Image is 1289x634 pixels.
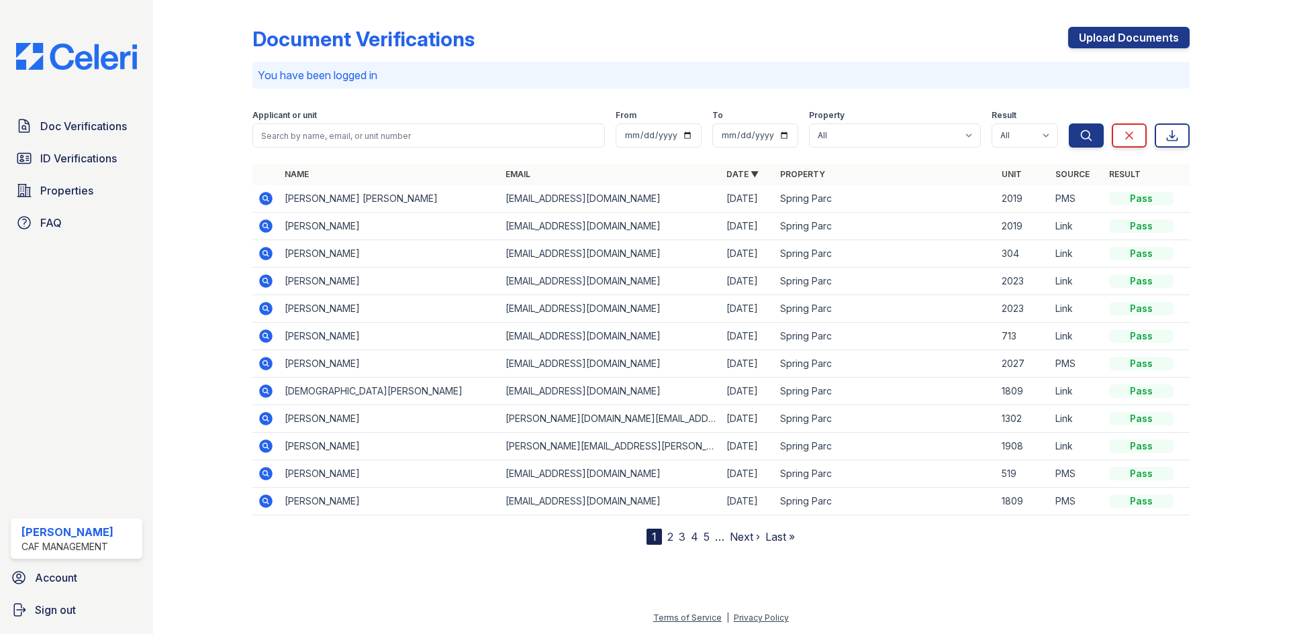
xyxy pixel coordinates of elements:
td: Spring Parc [775,268,996,295]
a: Email [506,169,530,179]
a: Upload Documents [1068,27,1190,48]
td: Spring Parc [775,240,996,268]
td: 304 [996,240,1050,268]
td: Spring Parc [775,323,996,350]
td: Link [1050,268,1104,295]
td: [EMAIL_ADDRESS][DOMAIN_NAME] [500,295,721,323]
td: [PERSON_NAME] [PERSON_NAME] [279,185,500,213]
td: [DEMOGRAPHIC_DATA][PERSON_NAME] [279,378,500,405]
td: PMS [1050,350,1104,378]
td: Link [1050,405,1104,433]
div: Pass [1109,384,1174,398]
td: 2023 [996,268,1050,295]
td: Link [1050,433,1104,460]
td: Spring Parc [775,460,996,488]
div: Pass [1109,439,1174,453]
a: Next › [730,530,760,543]
a: 3 [679,530,685,543]
a: Unit [1002,169,1022,179]
span: … [715,529,724,545]
div: [PERSON_NAME] [21,524,113,540]
td: 1908 [996,433,1050,460]
td: Spring Parc [775,295,996,323]
div: | [726,613,729,623]
a: Property [780,169,825,179]
td: [PERSON_NAME][DOMAIN_NAME][EMAIL_ADDRESS][DOMAIN_NAME] [500,405,721,433]
div: Pass [1109,357,1174,370]
a: Last » [765,530,795,543]
span: FAQ [40,215,62,231]
td: [PERSON_NAME] [279,488,500,515]
td: Spring Parc [775,405,996,433]
span: Doc Verifications [40,118,127,134]
td: [EMAIL_ADDRESS][DOMAIN_NAME] [500,240,721,268]
td: [PERSON_NAME] [279,268,500,295]
td: [PERSON_NAME][EMAIL_ADDRESS][PERSON_NAME][DOMAIN_NAME] [500,433,721,460]
td: [EMAIL_ADDRESS][DOMAIN_NAME] [500,213,721,240]
div: Pass [1109,192,1174,205]
td: Spring Parc [775,213,996,240]
td: Link [1050,323,1104,350]
a: FAQ [11,209,142,236]
td: PMS [1050,185,1104,213]
td: [EMAIL_ADDRESS][DOMAIN_NAME] [500,378,721,405]
td: [PERSON_NAME] [279,323,500,350]
td: [DATE] [721,433,775,460]
td: [DATE] [721,460,775,488]
td: Spring Parc [775,185,996,213]
label: Property [809,110,845,121]
span: Properties [40,182,93,199]
td: PMS [1050,460,1104,488]
div: Pass [1109,302,1174,315]
div: Document Verifications [252,27,475,51]
a: Sign out [5,596,148,623]
td: Link [1050,378,1104,405]
div: Pass [1109,494,1174,508]
td: [DATE] [721,213,775,240]
a: 4 [691,530,698,543]
td: [DATE] [721,350,775,378]
td: [EMAIL_ADDRESS][DOMAIN_NAME] [500,323,721,350]
span: ID Verifications [40,150,117,166]
a: 2 [667,530,673,543]
td: [PERSON_NAME] [279,240,500,268]
a: 5 [704,530,710,543]
p: You have been logged in [258,67,1184,83]
td: [DATE] [721,405,775,433]
td: [EMAIL_ADDRESS][DOMAIN_NAME] [500,460,721,488]
td: Spring Parc [775,488,996,515]
a: Name [285,169,309,179]
td: 713 [996,323,1050,350]
a: Doc Verifications [11,113,142,140]
td: 2019 [996,213,1050,240]
label: Result [992,110,1016,121]
td: [PERSON_NAME] [279,433,500,460]
td: Link [1050,213,1104,240]
span: Account [35,570,77,586]
td: 2019 [996,185,1050,213]
div: Pass [1109,329,1174,343]
label: From [616,110,636,121]
a: Account [5,564,148,591]
td: [EMAIL_ADDRESS][DOMAIN_NAME] [500,488,721,515]
td: Spring Parc [775,433,996,460]
td: [DATE] [721,488,775,515]
td: [DATE] [721,240,775,268]
div: 1 [647,529,662,545]
td: [PERSON_NAME] [279,213,500,240]
td: 2027 [996,350,1050,378]
td: Spring Parc [775,350,996,378]
td: [DATE] [721,323,775,350]
a: Properties [11,177,142,204]
td: Link [1050,295,1104,323]
td: [DATE] [721,378,775,405]
td: Spring Parc [775,378,996,405]
div: Pass [1109,274,1174,288]
td: [PERSON_NAME] [279,350,500,378]
a: Terms of Service [653,613,722,623]
td: 1809 [996,488,1050,515]
a: Date ▼ [726,169,759,179]
div: Pass [1109,247,1174,260]
input: Search by name, email, or unit number [252,123,605,148]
